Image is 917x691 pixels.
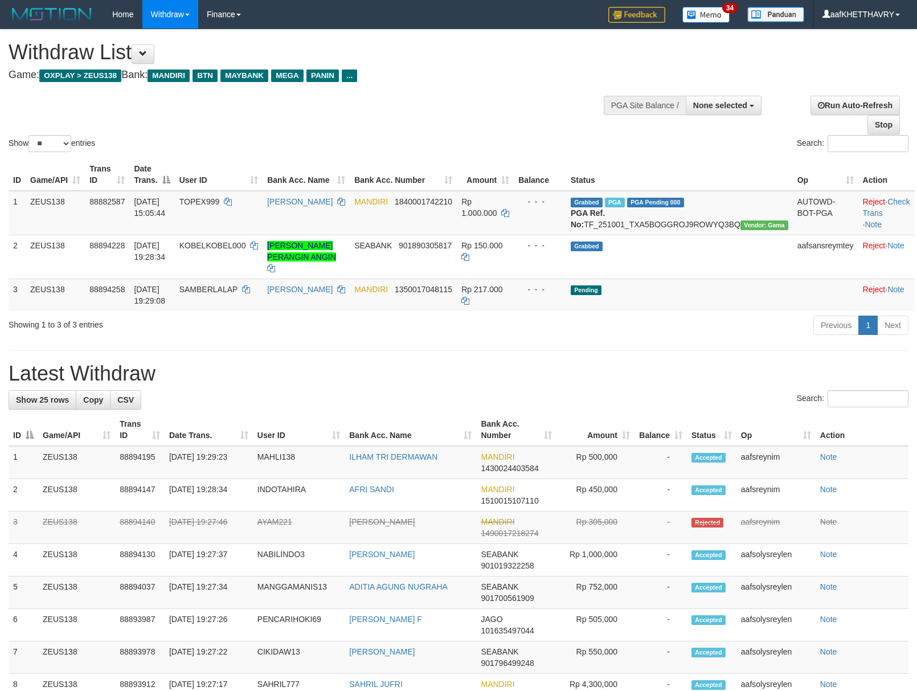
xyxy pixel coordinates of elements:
[481,517,514,526] span: MANDIRI
[813,316,859,335] a: Previous
[9,235,26,279] td: 2
[858,279,915,311] td: ·
[83,395,103,404] span: Copy
[481,561,534,570] span: Copy 901019322258 to clipboard
[253,641,345,674] td: CIKIDAW13
[115,446,165,479] td: 88894195
[253,544,345,576] td: NABILINDO3
[828,390,908,407] input: Search:
[887,241,904,250] a: Note
[38,609,115,641] td: ZEUS138
[863,197,886,206] a: Reject
[253,576,345,609] td: MANGGAMANIS13
[253,512,345,544] td: AYAM221
[571,208,605,229] b: PGA Ref. No:
[457,158,514,191] th: Amount: activate to sort column ascending
[634,609,687,641] td: -
[165,576,253,609] td: [DATE] 19:27:34
[571,285,601,295] span: Pending
[134,241,165,261] span: [DATE] 19:28:34
[828,135,908,152] input: Search:
[349,485,394,494] a: AFRI SANDI
[634,544,687,576] td: -
[9,390,76,410] a: Show 25 rows
[115,544,165,576] td: 88894130
[115,576,165,609] td: 88894037
[693,101,747,110] span: None selected
[38,641,115,674] td: ZEUS138
[267,197,333,206] a: [PERSON_NAME]
[691,583,726,592] span: Accepted
[38,544,115,576] td: ZEUS138
[820,452,837,461] a: Note
[793,158,858,191] th: Op: activate to sort column ascending
[810,96,900,115] a: Run Auto-Refresh
[858,316,878,335] a: 1
[691,680,726,690] span: Accepted
[797,390,908,407] label: Search:
[38,576,115,609] td: ZEUS138
[556,544,634,576] td: Rp 1,000,000
[345,414,476,446] th: Bank Acc. Name: activate to sort column ascending
[271,69,304,82] span: MEGA
[736,414,816,446] th: Op: activate to sort column ascending
[9,41,600,64] h1: Withdraw List
[165,544,253,576] td: [DATE] 19:27:37
[115,414,165,446] th: Trans ID: activate to sort column ascending
[736,641,816,674] td: aafsolysreylen
[634,446,687,479] td: -
[627,198,684,207] span: PGA Pending
[793,235,858,279] td: aafsansreymtey
[263,158,350,191] th: Bank Acc. Name: activate to sort column ascending
[858,158,915,191] th: Action
[566,191,793,235] td: TF_251001_TXA5BOGGROJ9ROWYQ3BQ
[691,453,726,463] span: Accepted
[349,550,415,559] a: [PERSON_NAME]
[349,615,422,624] a: [PERSON_NAME] F
[736,576,816,609] td: aafsolysreylen
[481,615,502,624] span: JAGO
[9,6,95,23] img: MOTION_logo.png
[481,485,514,494] span: MANDIRI
[16,395,69,404] span: Show 25 rows
[634,479,687,512] td: -
[481,594,534,603] span: Copy 901700561909 to clipboard
[129,158,174,191] th: Date Trans.: activate to sort column descending
[747,7,804,22] img: panduan.png
[867,115,900,134] a: Stop
[556,479,634,512] td: Rp 450,000
[9,69,600,81] h4: Game: Bank:
[354,197,388,206] span: MANDIRI
[858,191,915,235] td: · ·
[9,414,38,446] th: ID: activate to sort column descending
[115,641,165,674] td: 88893978
[740,220,788,230] span: Vendor URL: https://trx31.1velocity.biz
[722,3,738,13] span: 34
[85,158,129,191] th: Trans ID: activate to sort column ascending
[481,452,514,461] span: MANDIRI
[687,414,736,446] th: Status: activate to sort column ascending
[76,390,110,410] a: Copy
[253,479,345,512] td: INDOTAHIRA
[26,191,85,235] td: ZEUS138
[26,235,85,279] td: ZEUS138
[350,158,457,191] th: Bank Acc. Number: activate to sort column ascending
[556,446,634,479] td: Rp 500,000
[9,135,95,152] label: Show entries
[481,529,538,538] span: Copy 1490017218274 to clipboard
[736,446,816,479] td: aafsreynim
[691,615,726,625] span: Accepted
[634,512,687,544] td: -
[556,512,634,544] td: Rp 305,000
[39,69,121,82] span: OXPLAY > ZEUS138
[9,158,26,191] th: ID
[865,220,882,229] a: Note
[461,197,497,218] span: Rp 1.000.000
[349,680,403,689] a: SAHRIL JUFRI
[38,512,115,544] td: ZEUS138
[220,69,268,82] span: MAYBANK
[117,395,134,404] span: CSV
[110,390,141,410] a: CSV
[691,518,723,528] span: Rejected
[165,446,253,479] td: [DATE] 19:29:23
